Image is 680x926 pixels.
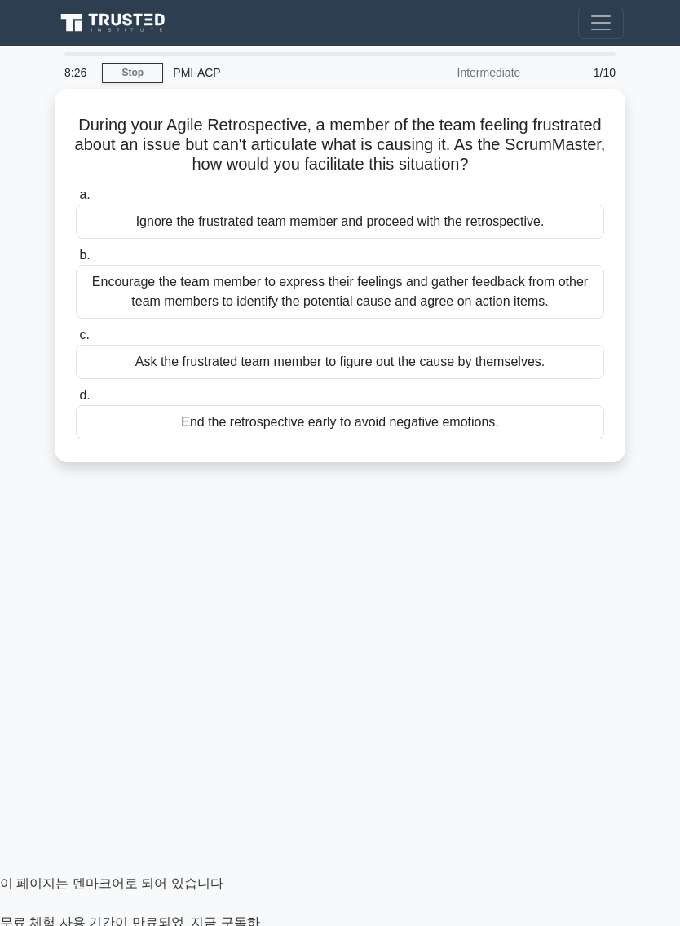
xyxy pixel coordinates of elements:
font: During your Agile Retrospective, a member of the team feeling frustrated about an issue but can't... [75,116,606,173]
span: a. [79,187,90,201]
span: d. [79,388,90,402]
div: Ask the frustrated team member to figure out the cause by themselves. [76,345,604,379]
div: Intermediate [387,56,530,89]
span: b. [79,248,90,262]
div: End the retrospective early to avoid negative emotions. [76,405,604,439]
div: 1/10 [530,56,625,89]
span: c. [79,328,89,342]
div: 8:26 [55,56,102,89]
a: Stop [102,63,163,83]
div: Encourage the team member to express their feelings and gather feedback from other team members t... [76,265,604,319]
div: Ignore the frustrated team member and proceed with the retrospective. [76,205,604,239]
div: PMI-ACP [163,56,387,89]
button: Toggle navigation [578,7,624,39]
